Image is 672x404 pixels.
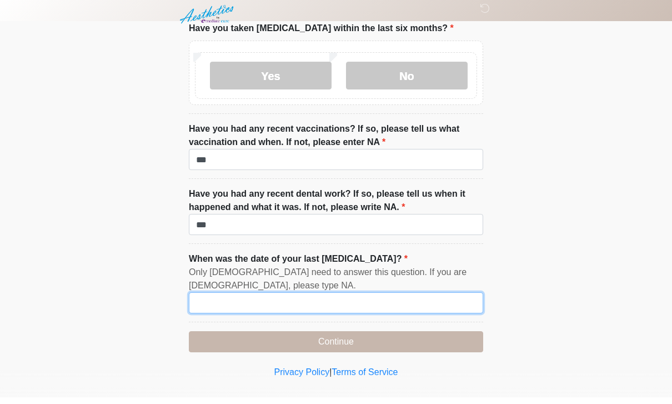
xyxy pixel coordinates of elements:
[274,374,330,383] a: Privacy Policy
[346,68,468,96] label: No
[189,129,483,156] label: Have you had any recent vaccinations? If so, please tell us what vaccination and when. If not, pl...
[332,374,398,383] a: Terms of Service
[189,338,483,359] button: Continue
[210,68,332,96] label: Yes
[189,194,483,221] label: Have you had any recent dental work? If so, please tell us when it happened and what it was. If n...
[189,259,408,272] label: When was the date of your last [MEDICAL_DATA]?
[329,374,332,383] a: |
[178,8,238,34] img: Aesthetics by Emediate Cure Logo
[189,272,483,299] div: Only [DEMOGRAPHIC_DATA] need to answer this question. If you are [DEMOGRAPHIC_DATA], please type NA.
